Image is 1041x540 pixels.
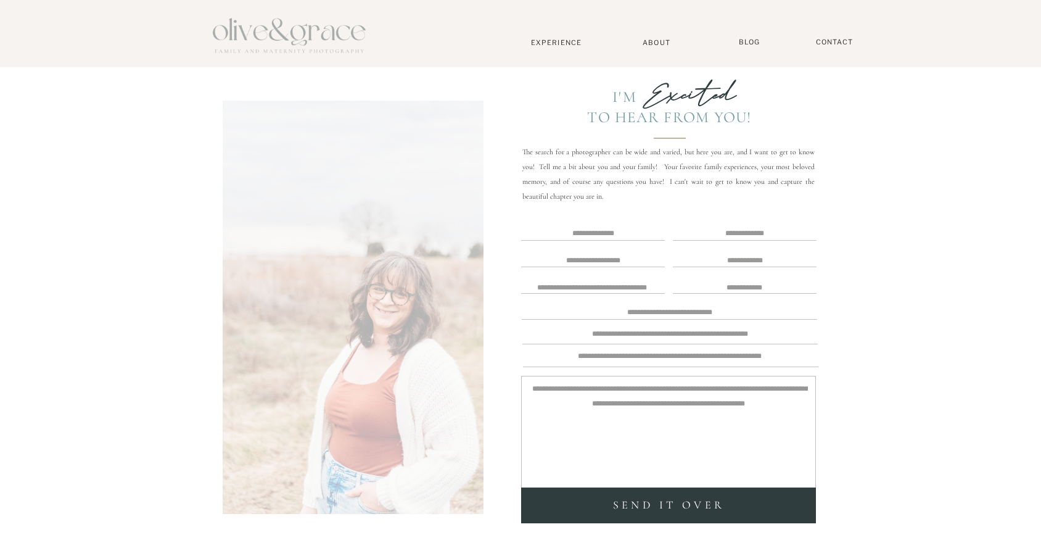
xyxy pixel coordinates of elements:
a: Contact [810,38,859,47]
p: The search for a photographer can be wide and varied, but here you are, and I want to get to know... [522,144,815,190]
a: Experience [516,38,597,47]
div: I'm [594,88,637,106]
a: SEND it over [524,496,813,515]
a: About [638,38,675,46]
div: To Hear from you! [578,108,760,126]
a: BLOG [734,38,765,47]
b: Excited [643,77,736,112]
